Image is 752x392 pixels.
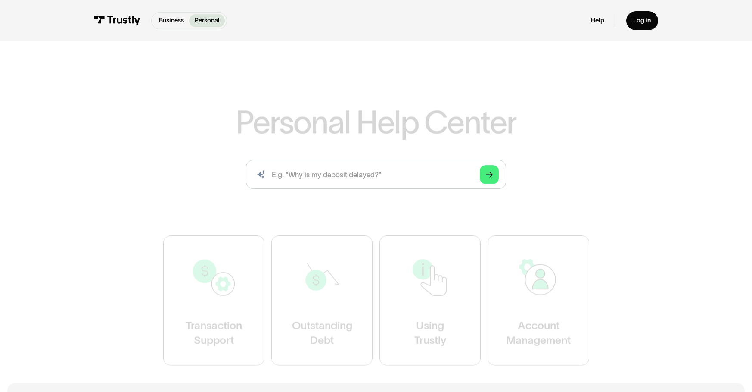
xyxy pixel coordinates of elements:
[292,318,352,347] div: Outstanding Debt
[488,235,589,365] a: AccountManagement
[414,318,446,347] div: Using Trustly
[94,16,140,25] img: Trustly Logo
[633,16,651,25] div: Log in
[189,14,225,27] a: Personal
[591,16,604,25] a: Help
[506,318,571,347] div: Account Management
[246,160,506,189] form: Search
[159,16,184,25] p: Business
[246,160,506,189] input: search
[271,235,373,365] a: OutstandingDebt
[379,235,481,365] a: UsingTrustly
[236,107,516,139] h1: Personal Help Center
[153,14,189,27] a: Business
[626,11,658,30] a: Log in
[186,318,242,347] div: Transaction Support
[163,235,264,365] a: TransactionSupport
[195,16,220,25] p: Personal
